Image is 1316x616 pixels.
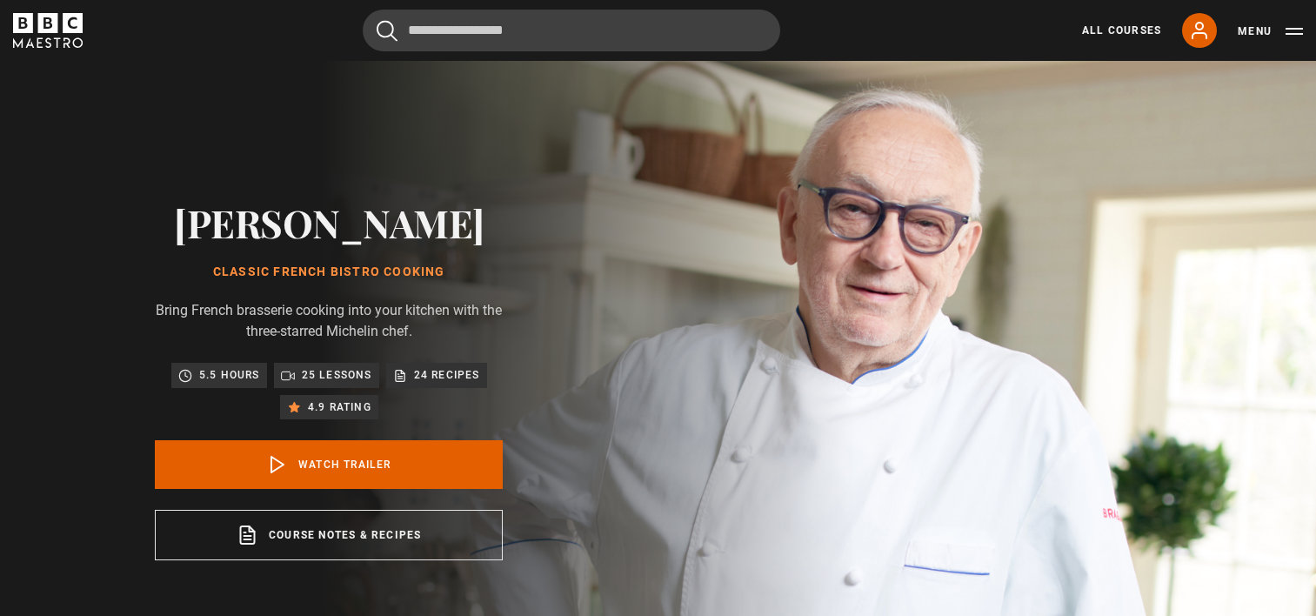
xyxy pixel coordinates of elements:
svg: BBC Maestro [13,13,83,48]
p: 5.5 hours [199,366,260,384]
input: Search [363,10,780,51]
p: Bring French brasserie cooking into your kitchen with the three-starred Michelin chef. [155,300,503,342]
a: All Courses [1082,23,1161,38]
button: Toggle navigation [1238,23,1303,40]
h1: Classic French Bistro Cooking [155,265,503,279]
p: 25 lessons [302,366,372,384]
a: Course notes & recipes [155,510,503,560]
button: Submit the search query [377,20,397,42]
a: Watch Trailer [155,440,503,489]
h2: [PERSON_NAME] [155,200,503,244]
p: 4.9 rating [308,398,371,416]
p: 24 recipes [414,366,480,384]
